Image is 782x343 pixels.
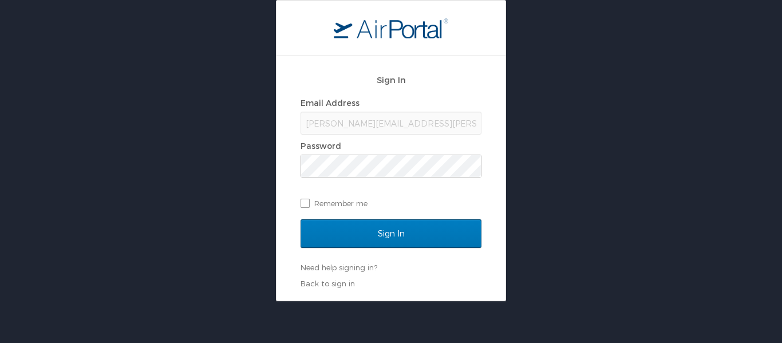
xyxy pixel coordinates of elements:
[301,73,481,86] h2: Sign In
[301,141,341,151] label: Password
[334,18,448,38] img: logo
[301,98,360,108] label: Email Address
[301,279,355,288] a: Back to sign in
[301,263,377,272] a: Need help signing in?
[301,219,481,248] input: Sign In
[301,195,481,212] label: Remember me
